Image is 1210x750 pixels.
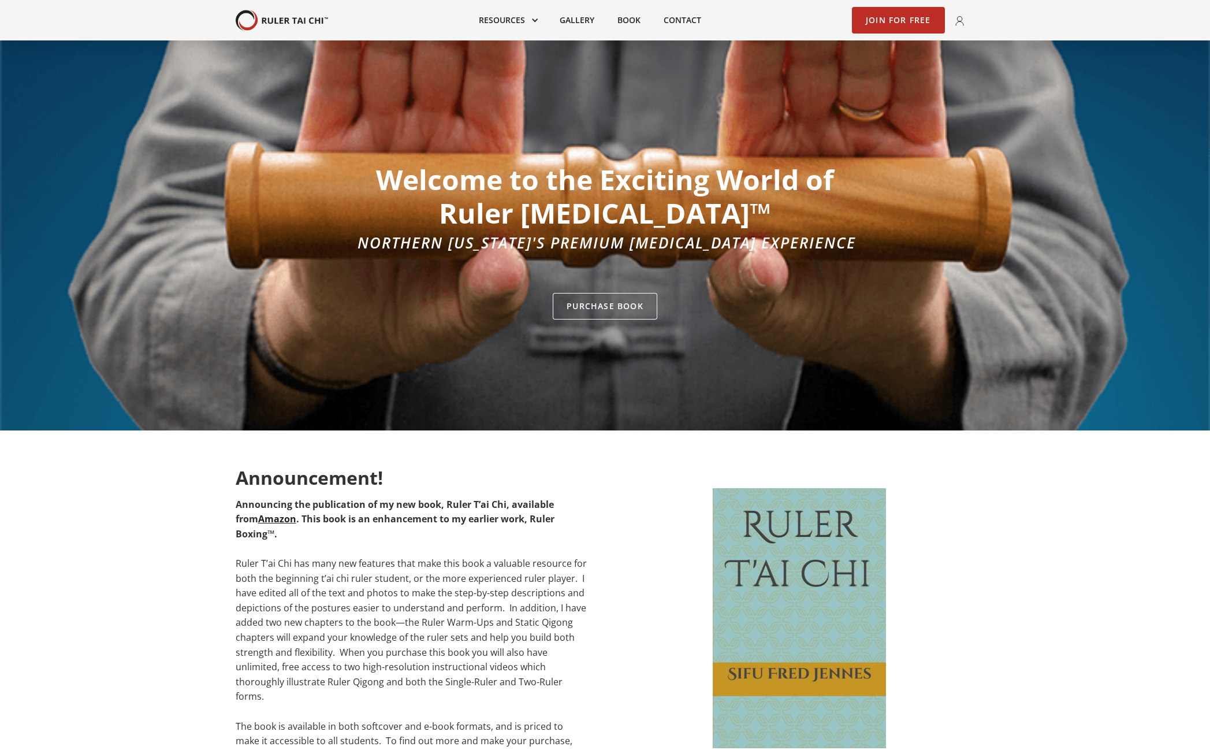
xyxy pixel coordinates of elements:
[354,163,856,229] h1: Welcome to the Exciting World of Ruler [MEDICAL_DATA]™
[236,513,554,540] strong: . This book is an enhancement to my earlier work, Ruler Boxing™.
[354,235,856,250] div: Northern [US_STATE]'s Premium [MEDICAL_DATA] Experience
[236,10,328,31] a: home
[236,467,587,488] h2: Announcement!
[652,8,713,33] a: Contact
[852,7,945,34] a: Join for Free
[236,498,554,526] strong: Announcing the publication of my new book, Ruler T’ai Chi, available from
[236,10,328,31] img: Your Brand Name
[258,513,296,525] a: Amazon
[467,8,548,33] div: Resources
[606,8,652,33] a: Book
[548,8,606,33] a: Gallery
[553,293,657,320] a: Purchase Book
